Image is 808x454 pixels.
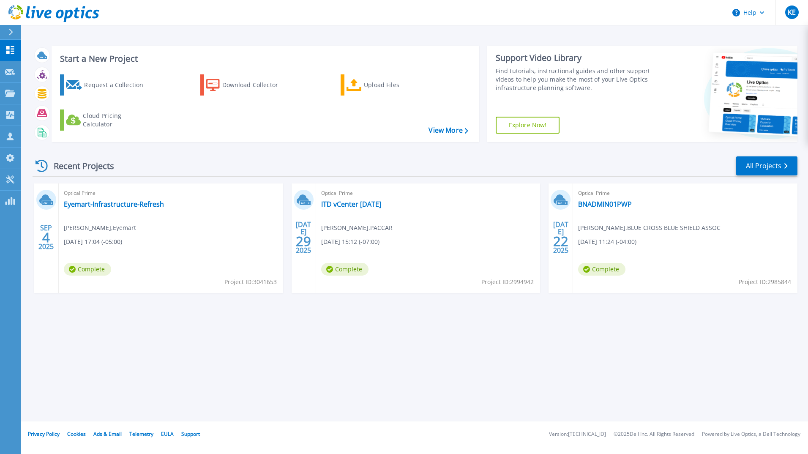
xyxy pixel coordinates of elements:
[578,200,632,208] a: BNADMIN01PWP
[321,223,393,232] span: [PERSON_NAME] , PACCAR
[222,77,290,93] div: Download Collector
[364,77,431,93] div: Upload Files
[549,432,606,437] li: Version: [TECHNICAL_ID]
[296,238,311,245] span: 29
[341,74,435,96] a: Upload Files
[614,432,694,437] li: © 2025 Dell Inc. All Rights Reserved
[481,277,534,287] span: Project ID: 2994942
[736,156,797,175] a: All Projects
[83,112,150,129] div: Cloud Pricing Calculator
[224,277,277,287] span: Project ID: 3041653
[60,54,468,63] h3: Start a New Project
[496,67,654,92] div: Find tutorials, instructional guides and other support videos to help you make the most of your L...
[67,430,86,438] a: Cookies
[429,126,468,134] a: View More
[129,430,153,438] a: Telemetry
[38,222,54,253] div: SEP 2025
[496,117,560,134] a: Explore Now!
[578,263,625,276] span: Complete
[553,222,569,253] div: [DATE] 2025
[181,430,200,438] a: Support
[578,223,721,232] span: [PERSON_NAME] , BLUE CROSS BLUE SHIELD ASSOC
[788,9,796,16] span: KE
[295,222,311,253] div: [DATE] 2025
[321,237,379,246] span: [DATE] 15:12 (-07:00)
[321,263,369,276] span: Complete
[64,189,278,198] span: Optical Prime
[64,200,164,208] a: Eyemart-Infrastructure-Refresh
[60,109,154,131] a: Cloud Pricing Calculator
[702,432,800,437] li: Powered by Live Optics, a Dell Technology
[739,277,791,287] span: Project ID: 2985844
[64,237,122,246] span: [DATE] 17:04 (-05:00)
[60,74,154,96] a: Request a Collection
[84,77,152,93] div: Request a Collection
[33,156,126,176] div: Recent Projects
[553,238,568,245] span: 22
[200,74,295,96] a: Download Collector
[496,52,654,63] div: Support Video Library
[321,189,535,198] span: Optical Prime
[64,263,111,276] span: Complete
[161,430,174,438] a: EULA
[28,430,60,438] a: Privacy Policy
[578,237,636,246] span: [DATE] 11:24 (-04:00)
[42,234,50,241] span: 4
[321,200,381,208] a: ITD vCenter [DATE]
[93,430,122,438] a: Ads & Email
[578,189,792,198] span: Optical Prime
[64,223,136,232] span: [PERSON_NAME] , Eyemart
